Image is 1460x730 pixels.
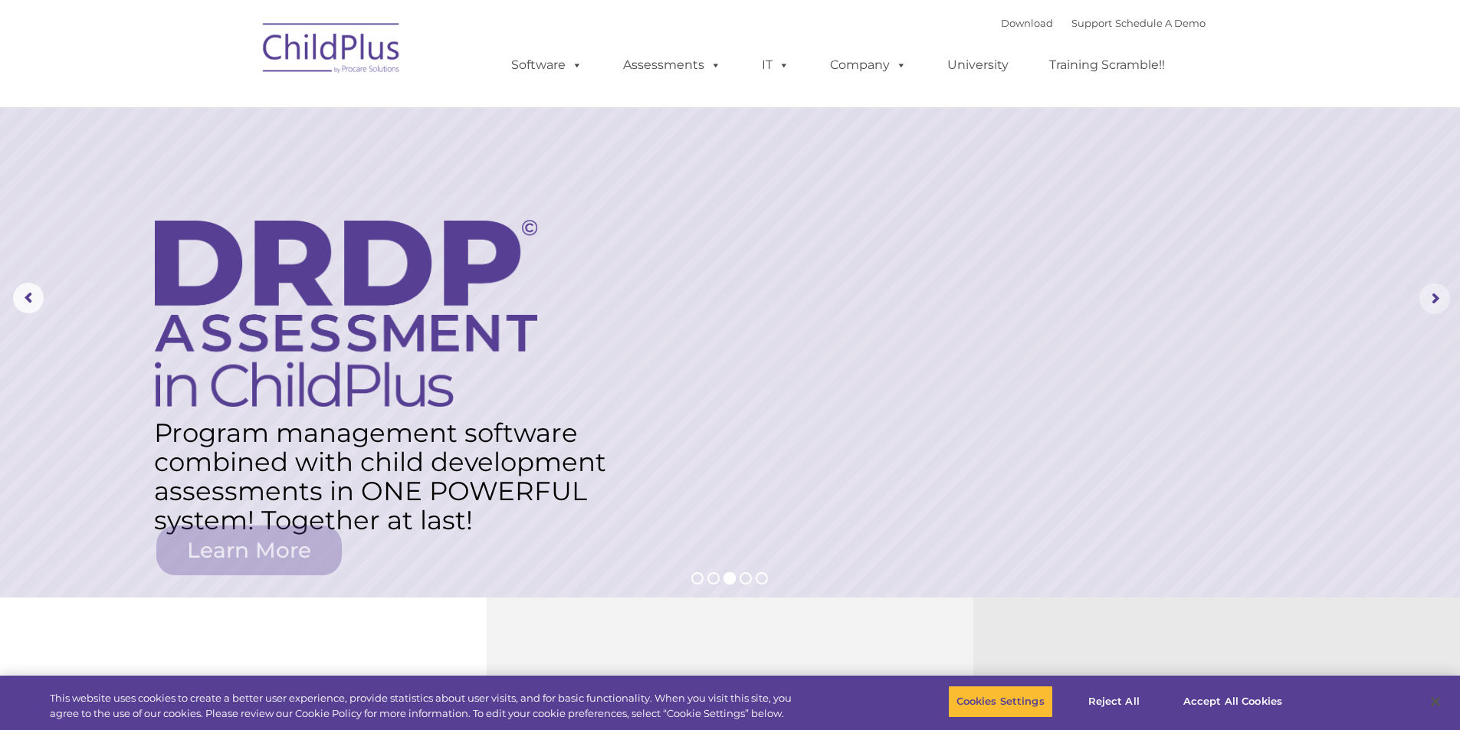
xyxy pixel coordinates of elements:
[154,418,622,535] rs-layer: Program management software combined with child development assessments in ONE POWERFUL system! T...
[746,50,805,80] a: IT
[1001,17,1206,29] font: |
[213,164,278,175] span: Phone number
[1071,17,1112,29] a: Support
[1066,686,1162,718] button: Reject All
[496,50,598,80] a: Software
[1175,686,1291,718] button: Accept All Cookies
[815,50,922,80] a: Company
[1001,17,1053,29] a: Download
[213,101,260,113] span: Last name
[608,50,737,80] a: Assessments
[50,691,803,721] div: This website uses cookies to create a better user experience, provide statistics about user visit...
[155,220,537,407] img: DRDP Assessment in ChildPlus
[932,50,1024,80] a: University
[948,686,1053,718] button: Cookies Settings
[255,12,408,89] img: ChildPlus by Procare Solutions
[1115,17,1206,29] a: Schedule A Demo
[1034,50,1180,80] a: Training Scramble!!
[1419,685,1452,719] button: Close
[156,525,342,575] a: Learn More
